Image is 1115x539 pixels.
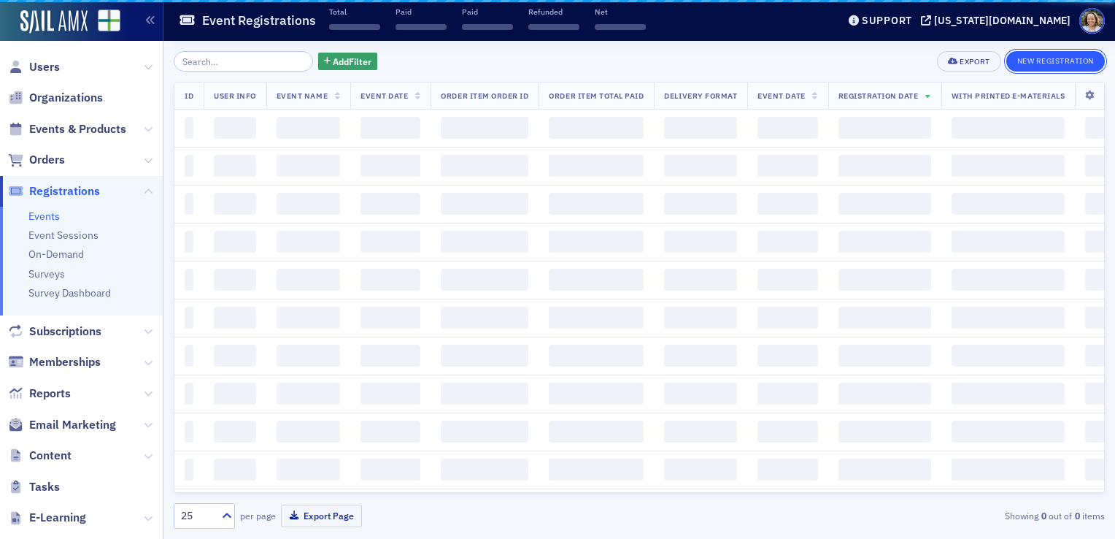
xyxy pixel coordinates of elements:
[757,155,817,177] span: ‌
[838,117,931,139] span: ‌
[838,193,931,215] span: ‌
[214,345,256,367] span: ‌
[805,509,1105,522] div: Showing out of items
[174,51,313,72] input: Search…
[441,383,528,405] span: ‌
[664,421,737,443] span: ‌
[277,193,340,215] span: ‌
[549,117,644,139] span: ‌
[214,383,256,405] span: ‌
[441,91,528,101] span: Order Item Order ID
[595,7,646,17] p: Net
[757,91,805,101] span: Event Date
[664,345,737,367] span: ‌
[937,51,1000,72] button: Export
[757,459,817,481] span: ‌
[757,117,817,139] span: ‌
[28,267,65,280] a: Surveys
[664,193,737,215] span: ‌
[29,510,86,526] span: E-Learning
[185,421,193,443] span: ‌
[29,354,101,370] span: Memberships
[29,121,126,137] span: Events & Products
[1079,8,1105,34] span: Profile
[29,417,116,433] span: Email Marketing
[214,193,256,215] span: ‌
[329,7,380,17] p: Total
[214,269,256,291] span: ‌
[29,90,103,106] span: Organizations
[185,155,193,177] span: ‌
[441,231,528,253] span: ‌
[8,324,101,340] a: Subscriptions
[1072,509,1082,522] strong: 0
[29,152,65,168] span: Orders
[952,91,1065,101] span: With Printed E-Materials
[462,24,513,30] span: ‌
[277,269,340,291] span: ‌
[952,193,1065,215] span: ‌
[98,9,120,32] img: SailAMX
[595,24,646,30] span: ‌
[360,345,420,367] span: ‌
[360,117,420,139] span: ‌
[549,193,644,215] span: ‌
[549,269,644,291] span: ‌
[360,193,420,215] span: ‌
[838,421,931,443] span: ‌
[952,421,1065,443] span: ‌
[333,55,371,68] span: Add Filter
[757,345,817,367] span: ‌
[664,117,737,139] span: ‌
[29,324,101,340] span: Subscriptions
[360,231,420,253] span: ‌
[838,155,931,177] span: ‌
[277,345,340,367] span: ‌
[664,155,737,177] span: ‌
[277,421,340,443] span: ‌
[952,117,1065,139] span: ‌
[952,345,1065,367] span: ‌
[549,459,644,481] span: ‌
[838,459,931,481] span: ‌
[29,448,72,464] span: Content
[360,269,420,291] span: ‌
[29,183,100,199] span: Registrations
[664,459,737,481] span: ‌
[28,229,99,242] a: Event Sessions
[952,155,1065,177] span: ‌
[921,15,1076,26] button: [US_STATE][DOMAIN_NAME]
[664,91,737,101] span: Delivery Format
[838,231,931,253] span: ‌
[8,59,60,75] a: Users
[8,354,101,370] a: Memberships
[441,155,528,177] span: ‌
[28,286,111,299] a: Survey Dashboard
[185,91,193,101] span: ID
[8,448,72,464] a: Content
[214,459,256,481] span: ‌
[185,193,193,215] span: ‌
[360,91,408,101] span: Event Date
[240,509,276,522] label: per page
[185,345,193,367] span: ‌
[664,383,737,405] span: ‌
[528,7,579,17] p: Refunded
[29,386,71,402] span: Reports
[664,307,737,329] span: ‌
[185,231,193,253] span: ‌
[952,307,1065,329] span: ‌
[277,307,340,329] span: ‌
[757,383,817,405] span: ‌
[214,117,256,139] span: ‌
[549,91,644,101] span: Order Item Total Paid
[214,307,256,329] span: ‌
[664,231,737,253] span: ‌
[29,479,60,495] span: Tasks
[396,24,447,30] span: ‌
[664,269,737,291] span: ‌
[277,117,340,139] span: ‌
[757,269,817,291] span: ‌
[549,345,644,367] span: ‌
[277,459,340,481] span: ‌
